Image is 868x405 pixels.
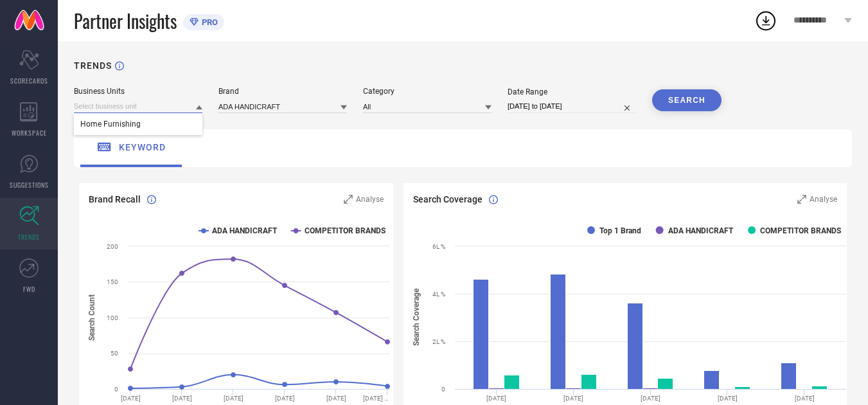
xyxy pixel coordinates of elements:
[305,226,385,235] text: COMPETITOR BRANDS
[797,195,806,204] svg: Zoom
[10,76,48,85] span: SCORECARDS
[74,100,202,113] input: Select business unit
[172,395,192,402] text: [DATE]
[107,278,118,285] text: 150
[432,291,445,298] text: 4L %
[652,89,722,111] button: SEARCH
[599,226,641,235] text: Top 1 Brand
[413,194,483,204] span: Search Coverage
[508,87,636,96] div: Date Range
[89,194,141,204] span: Brand Recall
[563,395,583,402] text: [DATE]
[326,395,346,402] text: [DATE]
[74,60,112,71] h1: TRENDS
[119,142,166,152] span: keyword
[363,87,492,96] div: Category
[107,314,118,321] text: 100
[641,395,660,402] text: [DATE]
[356,195,384,204] span: Analyse
[212,226,278,235] text: ADA HANDICRAFT
[111,350,118,357] text: 50
[275,395,295,402] text: [DATE]
[80,120,141,129] span: Home Furnishing
[411,289,420,346] tspan: Search Coverage
[224,395,244,402] text: [DATE]
[18,232,40,242] span: TRENDS
[794,395,814,402] text: [DATE]
[114,386,118,393] text: 0
[717,395,737,402] text: [DATE]
[121,395,141,402] text: [DATE]
[344,195,353,204] svg: Zoom
[432,243,445,250] text: 6L %
[23,284,35,294] span: FWD
[12,128,47,138] span: WORKSPACE
[74,87,202,96] div: Business Units
[508,100,636,113] input: Select date range
[10,180,49,190] span: SUGGESTIONS
[486,395,506,402] text: [DATE]
[441,386,445,393] text: 0
[218,87,347,96] div: Brand
[668,226,733,235] text: ADA HANDICRAFT
[810,195,837,204] span: Analyse
[760,226,841,235] text: COMPETITOR BRANDS
[74,113,202,135] div: Home Furnishing
[74,8,177,34] span: Partner Insights
[363,395,389,402] text: [DATE] …
[87,294,96,341] tspan: Search Count
[754,9,777,32] div: Open download list
[199,17,218,27] span: PRO
[432,338,445,345] text: 2L %
[107,243,118,250] text: 200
